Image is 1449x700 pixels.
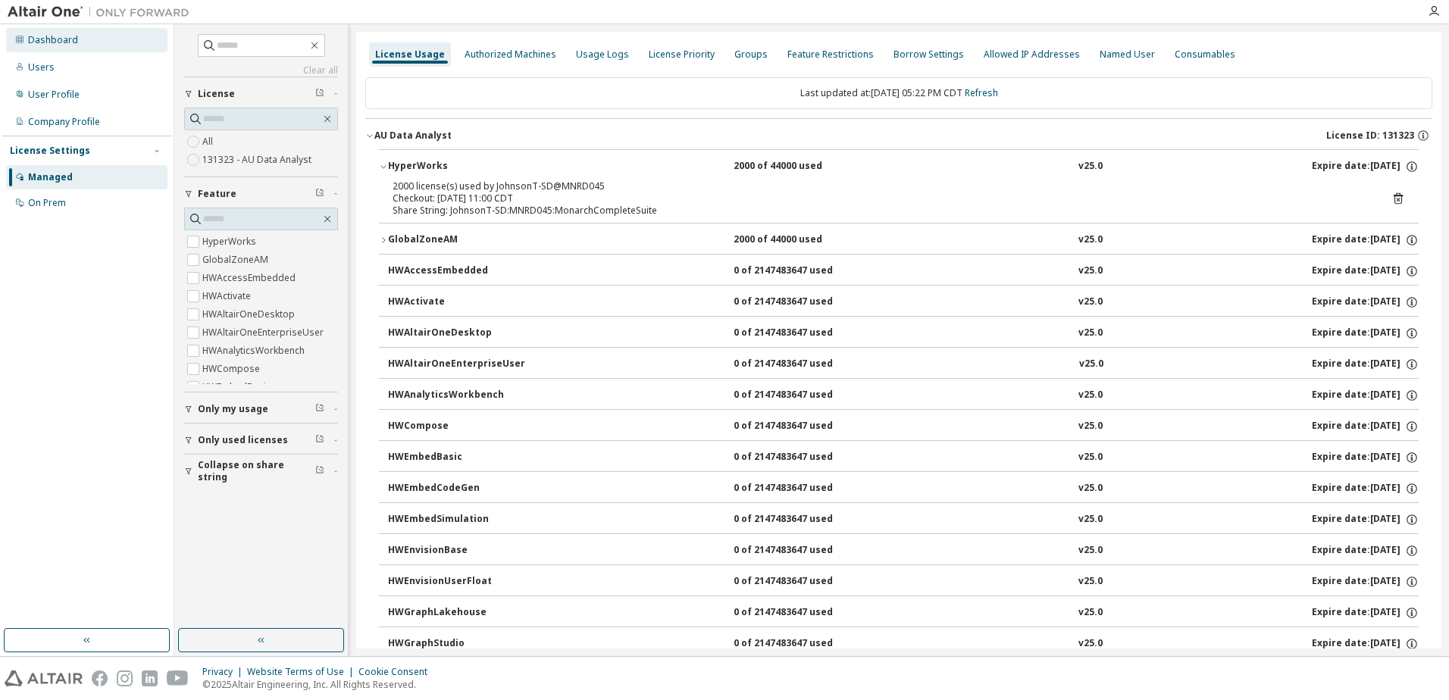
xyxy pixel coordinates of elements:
a: Refresh [965,86,998,99]
a: Clear all [184,64,338,77]
div: 0 of 2147483647 used [734,606,870,620]
label: HWActivate [202,287,254,305]
label: HWAltairOneDesktop [202,305,298,323]
div: v25.0 [1078,327,1103,340]
label: 131323 - AU Data Analyst [202,151,315,169]
label: HWCompose [202,360,263,378]
div: 0 of 2147483647 used [734,389,870,402]
span: License ID: 131323 [1326,130,1414,142]
div: License Settings [10,145,90,157]
div: License Priority [649,48,715,61]
div: Feature Restrictions [787,48,874,61]
div: Expire date: [DATE] [1312,327,1419,340]
div: Managed [28,171,73,183]
button: GlobalZoneAM2000 of 44000 usedv25.0Expire date:[DATE] [379,223,1419,257]
img: Altair One [8,5,197,20]
div: v25.0 [1078,389,1103,402]
span: Clear filter [315,465,324,477]
div: Expire date: [DATE] [1312,233,1419,247]
div: HWGraphStudio [388,637,524,651]
button: HWActivate0 of 2147483647 usedv25.0Expire date:[DATE] [388,286,1419,319]
button: Collapse on share string [184,455,338,488]
div: v25.0 [1078,513,1103,527]
div: Expire date: [DATE] [1312,637,1419,651]
div: Expire date: [DATE] [1312,358,1419,371]
button: HWEnvisionBase0 of 2147483647 usedv25.0Expire date:[DATE] [388,534,1419,567]
img: youtube.svg [167,670,189,686]
div: 0 of 2147483647 used [734,451,870,464]
label: HyperWorks [202,233,259,251]
div: Expire date: [DATE] [1312,389,1419,402]
button: HyperWorks2000 of 44000 usedv25.0Expire date:[DATE] [379,150,1419,183]
div: Expire date: [DATE] [1312,451,1419,464]
div: Expire date: [DATE] [1312,295,1419,309]
div: Checkout: [DATE] 11:00 CDT [393,192,1369,205]
label: All [202,133,216,151]
div: Cookie Consent [358,666,437,678]
button: Only used licenses [184,423,338,457]
div: Consumables [1175,48,1235,61]
div: Named User [1100,48,1155,61]
label: HWEmbedBasic [202,378,274,396]
div: Authorized Machines [465,48,556,61]
div: 0 of 2147483647 used [734,264,870,278]
div: Dashboard [28,34,78,46]
span: Clear filter [315,403,324,415]
label: HWAccessEmbedded [202,269,299,287]
div: Borrow Settings [893,48,964,61]
div: 0 of 2147483647 used [734,482,870,495]
span: Only used licenses [198,434,288,446]
div: On Prem [28,197,66,209]
div: 0 of 2147483647 used [734,358,870,371]
img: linkedin.svg [142,670,158,686]
button: HWGraphStudio0 of 2147483647 usedv25.0Expire date:[DATE] [388,627,1419,661]
button: HWAccessEmbedded0 of 2147483647 usedv25.0Expire date:[DATE] [388,255,1419,288]
button: Only my usage [184,392,338,426]
div: HWAltairOneEnterpriseUser [388,358,525,371]
span: Clear filter [315,434,324,446]
button: HWAltairOneDesktop0 of 2147483647 usedv25.0Expire date:[DATE] [388,317,1419,350]
div: AU Data Analyst [374,130,452,142]
button: HWCompose0 of 2147483647 usedv25.0Expire date:[DATE] [388,410,1419,443]
div: HWEmbedBasic [388,451,524,464]
div: HyperWorks [388,160,524,173]
div: v25.0 [1078,420,1103,433]
div: HWAccessEmbedded [388,264,524,278]
div: v25.0 [1078,606,1103,620]
div: v25.0 [1078,295,1103,309]
div: v25.0 [1078,575,1103,589]
div: Company Profile [28,116,100,128]
div: HWGraphLakehouse [388,606,524,620]
button: AU Data AnalystLicense ID: 131323 [365,119,1432,152]
button: HWEnvisionUserFloat0 of 2147483647 usedv25.0Expire date:[DATE] [388,565,1419,598]
button: HWEmbedCodeGen0 of 2147483647 usedv25.0Expire date:[DATE] [388,472,1419,505]
div: Usage Logs [576,48,629,61]
div: v25.0 [1078,451,1103,464]
div: 0 of 2147483647 used [734,513,870,527]
label: HWAltairOneEnterpriseUser [202,323,327,342]
div: Privacy [202,666,247,678]
label: GlobalZoneAM [202,251,271,269]
button: HWGraphLakehouse0 of 2147483647 usedv25.0Expire date:[DATE] [388,596,1419,630]
div: HWAltairOneDesktop [388,327,524,340]
div: v25.0 [1078,482,1103,495]
div: v25.0 [1078,264,1103,278]
div: v25.0 [1078,160,1103,173]
label: HWAnalyticsWorkbench [202,342,308,360]
div: 0 of 2147483647 used [734,327,870,340]
div: Users [28,61,55,73]
div: GlobalZoneAM [388,233,524,247]
div: Expire date: [DATE] [1312,606,1419,620]
div: HWActivate [388,295,524,309]
div: 0 of 2147483647 used [734,575,870,589]
div: Allowed IP Addresses [984,48,1080,61]
div: HWEmbedSimulation [388,513,524,527]
div: HWCompose [388,420,524,433]
div: Share String: JohnsonT-SD:MNRD045:MonarchCompleteSuite [393,205,1369,217]
span: Clear filter [315,88,324,100]
p: © 2025 Altair Engineering, Inc. All Rights Reserved. [202,678,437,691]
div: Expire date: [DATE] [1312,264,1419,278]
div: Expire date: [DATE] [1312,513,1419,527]
div: v25.0 [1079,358,1103,371]
button: Feature [184,177,338,211]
